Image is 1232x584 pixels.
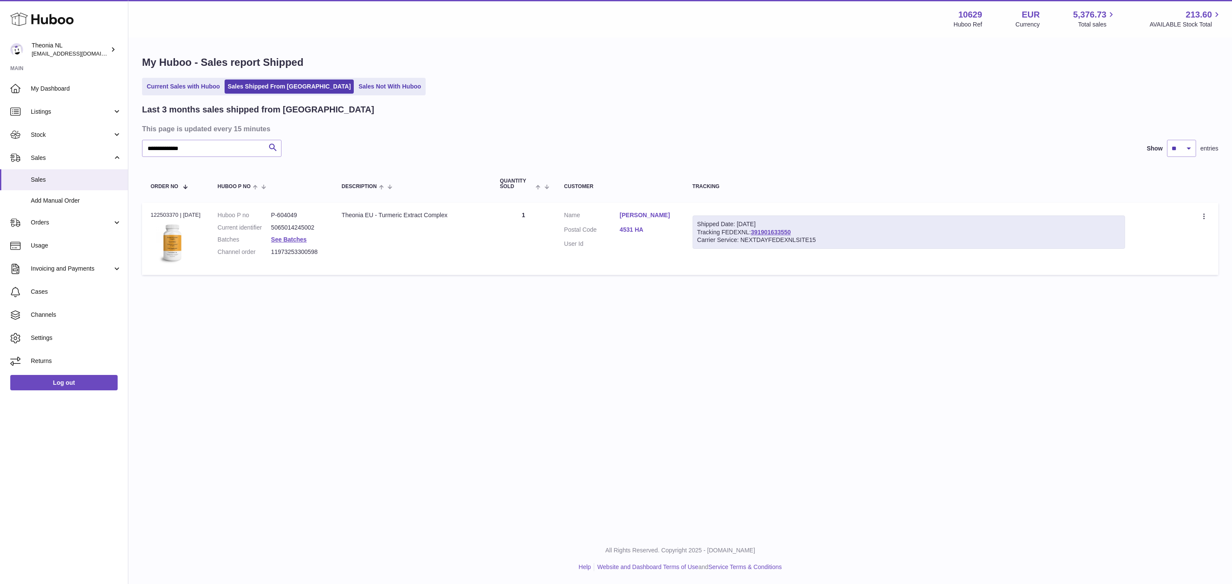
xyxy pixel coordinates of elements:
[31,242,121,250] span: Usage
[1078,21,1116,29] span: Total sales
[32,41,109,58] div: Theonia NL
[31,311,121,319] span: Channels
[708,563,782,570] a: Service Terms & Conditions
[31,85,121,93] span: My Dashboard
[1149,21,1222,29] span: AVAILABLE Stock Total
[271,236,307,243] a: See Batches
[151,221,193,264] img: 106291725893031.jpg
[225,80,354,94] a: Sales Shipped From [GEOGRAPHIC_DATA]
[1073,9,1116,29] a: 5,376.73 Total sales
[594,563,782,571] li: and
[271,211,325,219] dd: P-604049
[958,9,982,21] strong: 10629
[31,265,113,273] span: Invoicing and Payments
[218,224,271,232] dt: Current identifier
[142,56,1218,69] h1: My Huboo - Sales report Shipped
[32,50,126,57] span: [EMAIL_ADDRESS][DOMAIN_NAME]
[135,546,1225,555] p: All Rights Reserved. Copyright 2025 - [DOMAIN_NAME]
[151,211,201,219] div: 122503370 | [DATE]
[31,197,121,205] span: Add Manual Order
[564,184,675,189] div: Customer
[218,248,271,256] dt: Channel order
[31,176,121,184] span: Sales
[144,80,223,94] a: Current Sales with Huboo
[500,178,534,189] span: Quantity Sold
[355,80,424,94] a: Sales Not With Huboo
[31,131,113,139] span: Stock
[142,124,1216,133] h3: This page is updated every 15 minutes
[31,357,121,365] span: Returns
[954,21,982,29] div: Huboo Ref
[142,104,374,115] h2: Last 3 months sales shipped from [GEOGRAPHIC_DATA]
[1147,145,1163,153] label: Show
[751,229,791,236] a: 391901633550
[1200,145,1218,153] span: entries
[218,236,271,244] dt: Batches
[218,184,251,189] span: Huboo P no
[564,240,620,248] dt: User Id
[693,184,1125,189] div: Tracking
[342,211,483,219] div: Theonia EU - Turmeric Extract Complex
[579,563,591,570] a: Help
[31,154,113,162] span: Sales
[10,43,23,56] img: info@wholesomegoods.eu
[31,108,113,116] span: Listings
[271,224,325,232] dd: 5065014245002
[697,220,1120,228] div: Shipped Date: [DATE]
[1186,9,1212,21] span: 213.60
[31,334,121,342] span: Settings
[10,375,118,390] a: Log out
[1016,21,1040,29] div: Currency
[31,218,113,227] span: Orders
[1073,9,1107,21] span: 5,376.73
[620,211,675,219] a: [PERSON_NAME]
[597,563,698,570] a: Website and Dashboard Terms of Use
[564,226,620,236] dt: Postal Code
[620,226,675,234] a: 4531 HA
[693,215,1125,249] div: Tracking FEDEXNL:
[1022,9,1039,21] strong: EUR
[31,288,121,296] span: Cases
[342,184,377,189] span: Description
[564,211,620,221] dt: Name
[151,184,178,189] span: Order No
[1149,9,1222,29] a: 213.60 AVAILABLE Stock Total
[271,248,325,256] dd: 11973253300598
[492,203,556,275] td: 1
[218,211,271,219] dt: Huboo P no
[697,236,1120,244] div: Carrier Service: NEXTDAYFEDEXNLSITE15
